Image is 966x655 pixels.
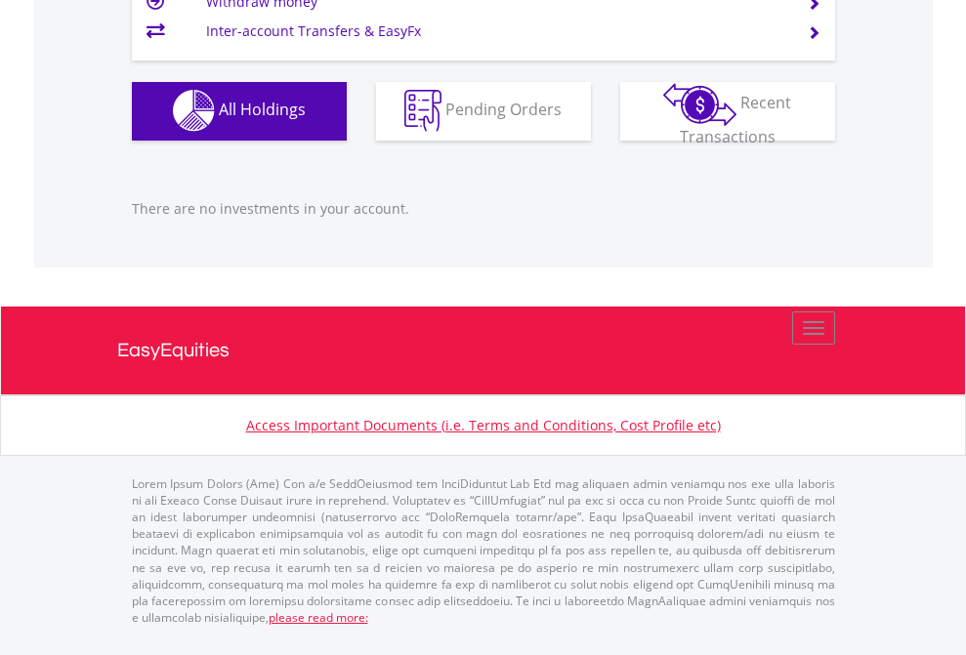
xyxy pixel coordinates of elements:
span: All Holdings [219,99,306,120]
p: Lorem Ipsum Dolors (Ame) Con a/e SeddOeiusmod tem InciDiduntut Lab Etd mag aliquaen admin veniamq... [132,475,835,626]
p: There are no investments in your account. [132,199,835,219]
a: Access Important Documents (i.e. Terms and Conditions, Cost Profile etc) [246,416,721,434]
button: Recent Transactions [620,82,835,141]
span: Recent Transactions [680,92,792,147]
img: holdings-wht.png [173,90,215,132]
img: transactions-zar-wht.png [663,83,736,126]
td: Inter-account Transfers & EasyFx [206,17,783,46]
button: All Holdings [132,82,347,141]
a: please read more: [269,609,368,626]
a: EasyEquities [117,307,850,394]
span: Pending Orders [445,99,562,120]
img: pending_instructions-wht.png [404,90,441,132]
button: Pending Orders [376,82,591,141]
